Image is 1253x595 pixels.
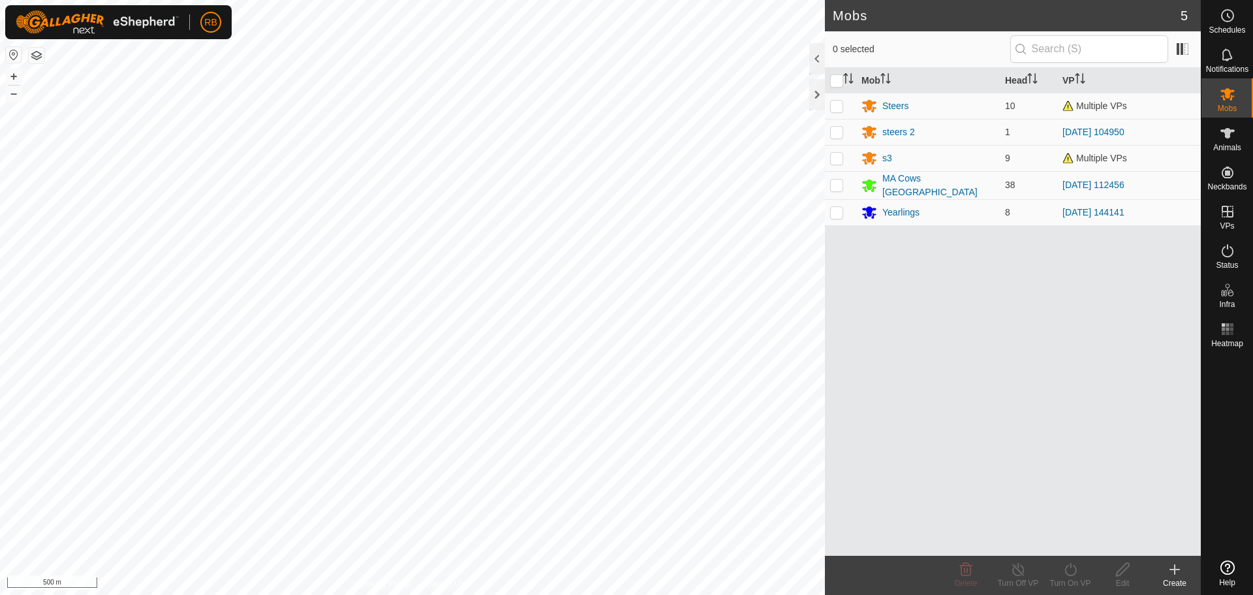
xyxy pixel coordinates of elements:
span: Mobs [1218,105,1237,112]
th: Head [1000,68,1057,93]
div: Edit [1096,577,1149,589]
div: Turn On VP [1044,577,1096,589]
button: – [6,86,22,101]
span: Animals [1213,144,1241,152]
span: Neckbands [1207,183,1246,191]
th: Mob [856,68,1000,93]
span: 0 selected [833,42,1010,56]
input: Search (S) [1010,35,1168,63]
span: RB [204,16,217,29]
span: 38 [1005,180,1015,190]
a: [DATE] 112456 [1062,180,1124,190]
a: Help [1201,555,1253,592]
span: Infra [1219,300,1235,308]
div: Turn Off VP [992,577,1044,589]
span: Schedules [1209,26,1245,34]
span: Multiple VPs [1062,153,1127,163]
button: + [6,69,22,84]
span: Help [1219,579,1235,587]
img: Gallagher Logo [16,10,179,34]
button: Reset Map [6,47,22,63]
div: steers 2 [882,125,915,139]
span: Heatmap [1211,340,1243,347]
p-sorticon: Activate to sort [1075,75,1085,86]
p-sorticon: Activate to sort [843,75,854,86]
div: Create [1149,577,1201,589]
a: Privacy Policy [361,578,410,590]
span: 5 [1181,6,1188,25]
span: 9 [1005,153,1010,163]
p-sorticon: Activate to sort [1027,75,1038,86]
th: VP [1057,68,1201,93]
span: VPs [1220,222,1234,230]
a: [DATE] 144141 [1062,207,1124,217]
span: Notifications [1206,65,1248,73]
span: Status [1216,261,1238,269]
span: 10 [1005,101,1015,111]
span: Delete [955,579,978,588]
button: Map Layers [29,48,44,63]
h2: Mobs [833,8,1181,24]
a: Contact Us [425,578,464,590]
div: Yearlings [882,206,920,219]
span: 8 [1005,207,1010,217]
div: MA Cows [GEOGRAPHIC_DATA] [882,172,995,199]
span: 1 [1005,127,1010,137]
a: [DATE] 104950 [1062,127,1124,137]
div: Steers [882,99,908,113]
div: s3 [882,152,892,165]
span: Multiple VPs [1062,101,1127,111]
p-sorticon: Activate to sort [880,75,891,86]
